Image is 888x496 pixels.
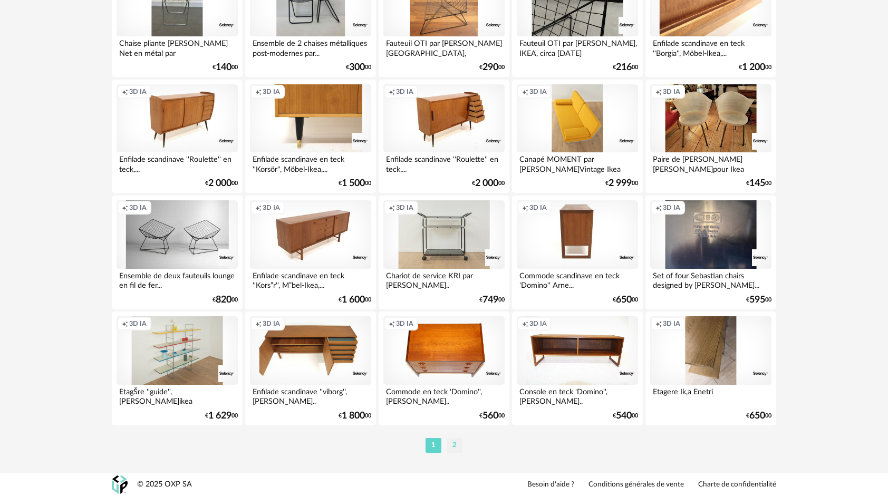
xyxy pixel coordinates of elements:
[447,438,462,453] li: 2
[479,296,505,304] div: € 00
[512,196,643,309] a: Creation icon 3D IA Commode scandinave en teck 'Domino'' Arne... €65000
[263,319,280,328] span: 3D IA
[522,203,528,212] span: Creation icon
[475,180,498,187] span: 2 000
[749,180,765,187] span: 145
[616,296,632,304] span: 650
[616,64,632,71] span: 216
[389,87,395,96] span: Creation icon
[263,87,280,96] span: 3D IA
[746,180,771,187] div: € 00
[650,385,771,406] div: Etagere Ik‚a Enetri
[396,87,413,96] span: 3D IA
[613,412,638,420] div: € 00
[216,296,231,304] span: 820
[129,203,147,212] span: 3D IA
[749,412,765,420] span: 650
[379,80,509,193] a: Creation icon 3D IA Enfilade scandinave ''Roulette'' en teck,... €2 00000
[245,80,376,193] a: Creation icon 3D IA Enfilade scandinave en teck ''Korsör'', Möbel-Ikea,... €1 50000
[112,80,243,193] a: Creation icon 3D IA Enfilade scandinave ''Roulette'' en teck,... €2 00000
[205,412,238,420] div: € 00
[117,152,238,173] div: Enfilade scandinave ''Roulette'' en teck,...
[645,80,776,193] a: Creation icon 3D IA Paire de [PERSON_NAME][PERSON_NAME]pour Ikea €14500
[517,269,638,290] div: Commode scandinave en teck 'Domino'' Arne...
[613,296,638,304] div: € 00
[613,64,638,71] div: € 00
[529,87,547,96] span: 3D IA
[208,412,231,420] span: 1 629
[213,64,238,71] div: € 00
[216,64,231,71] span: 140
[742,64,765,71] span: 1 200
[527,480,574,490] a: Besoin d'aide ?
[650,36,771,57] div: Enfilade scandinave en teck ''Borgia'', Möbel-Ikea,...
[117,36,238,57] div: Chaise pliante [PERSON_NAME] Net en métal par [PERSON_NAME]...
[122,203,128,212] span: Creation icon
[342,180,365,187] span: 1 500
[746,412,771,420] div: € 00
[396,203,413,212] span: 3D IA
[663,87,680,96] span: 3D IA
[517,152,638,173] div: Canapé MOMENT par [PERSON_NAME]Vintage Ikea
[698,480,776,490] a: Charte de confidentialité
[255,319,262,328] span: Creation icon
[349,64,365,71] span: 300
[746,296,771,304] div: € 00
[517,385,638,406] div: Console en teck 'Domino'', [PERSON_NAME]..
[129,319,147,328] span: 3D IA
[479,64,505,71] div: € 00
[512,312,643,425] a: Creation icon 3D IA Console en teck 'Domino'', [PERSON_NAME].. €54000
[379,196,509,309] a: Creation icon 3D IA Chariot de service KRI par [PERSON_NAME].. €74900
[512,80,643,193] a: Creation icon 3D IA Canapé MOMENT par [PERSON_NAME]Vintage Ikea €2 99900
[245,312,376,425] a: Creation icon 3D IA Enfilade scandinave ''viborg'', [PERSON_NAME].. €1 80000
[346,64,371,71] div: € 00
[339,296,371,304] div: € 00
[739,64,771,71] div: € 00
[517,36,638,57] div: Fauteuil OTI par [PERSON_NAME], IKEA, circa [DATE]
[472,180,505,187] div: € 00
[426,438,441,453] li: 1
[379,312,509,425] a: Creation icon 3D IA Commode en teck 'Domino'', [PERSON_NAME].. €56000
[522,87,528,96] span: Creation icon
[522,319,528,328] span: Creation icon
[389,203,395,212] span: Creation icon
[389,319,395,328] span: Creation icon
[250,385,371,406] div: Enfilade scandinave ''viborg'', [PERSON_NAME]..
[245,196,376,309] a: Creation icon 3D IA Enfilade scandinave en teck ''Kors”r'', M”bel-Ikea,... €1 60000
[482,64,498,71] span: 290
[117,269,238,290] div: Ensemble de deux fauteuils lounge en fil de fer...
[749,296,765,304] span: 595
[263,203,280,212] span: 3D IA
[339,180,371,187] div: € 00
[479,412,505,420] div: € 00
[342,296,365,304] span: 1 600
[663,203,680,212] span: 3D IA
[645,196,776,309] a: Creation icon 3D IA Set of four Sebastian chairs designed by [PERSON_NAME]... €59500
[650,152,771,173] div: Paire de [PERSON_NAME][PERSON_NAME]pour Ikea
[255,203,262,212] span: Creation icon
[205,180,238,187] div: € 00
[383,152,505,173] div: Enfilade scandinave ''Roulette'' en teck,...
[117,385,238,406] div: EtagŠre ''guide'', [PERSON_NAME]ikea
[655,87,662,96] span: Creation icon
[250,152,371,173] div: Enfilade scandinave en teck ''Korsör'', Möbel-Ikea,...
[396,319,413,328] span: 3D IA
[482,296,498,304] span: 749
[213,296,238,304] div: € 00
[529,319,547,328] span: 3D IA
[588,480,684,490] a: Conditions générales de vente
[655,319,662,328] span: Creation icon
[616,412,632,420] span: 540
[112,312,243,425] a: Creation icon 3D IA EtagŠre ''guide'', [PERSON_NAME]ikea €1 62900
[650,269,771,290] div: Set of four Sebastian chairs designed by [PERSON_NAME]...
[250,36,371,57] div: Ensemble de 2 chaises métalliques post-modernes par...
[129,87,147,96] span: 3D IA
[137,480,192,490] div: © 2025 OXP SA
[383,385,505,406] div: Commode en teck 'Domino'', [PERSON_NAME]..
[112,475,128,494] img: OXP
[482,412,498,420] span: 560
[383,269,505,290] div: Chariot de service KRI par [PERSON_NAME]..
[342,412,365,420] span: 1 800
[250,269,371,290] div: Enfilade scandinave en teck ''Kors”r'', M”bel-Ikea,...
[645,312,776,425] a: Creation icon 3D IA Etagere Ik‚a Enetri €65000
